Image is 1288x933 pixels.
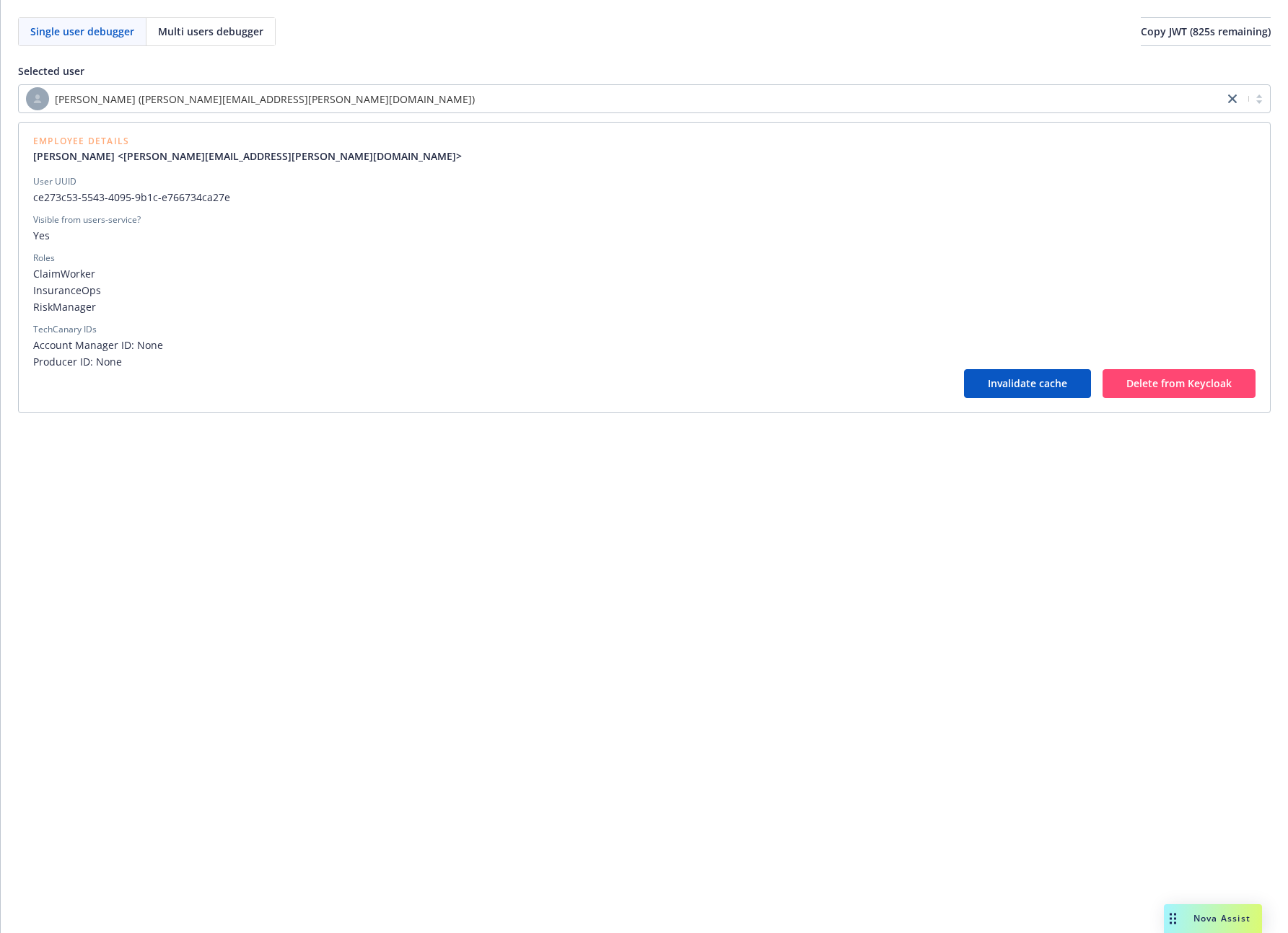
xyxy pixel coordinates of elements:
[158,24,263,39] span: Multi users debugger
[1193,912,1250,924] span: Nova Assist
[33,228,1256,243] span: Yes
[33,266,1256,281] span: ClaimWorker
[1141,17,1271,46] button: Copy JWT (825s remaining)
[30,24,134,39] span: Single user debugger
[18,64,84,78] span: Selected user
[1103,369,1256,398] button: Delete from Keycloak
[988,376,1067,390] span: Invalidate cache
[33,213,141,226] div: Visible from users-service?
[964,369,1091,398] button: Invalidate cache
[1164,904,1262,933] button: Nova Assist
[33,354,1256,369] span: Producer ID: None
[33,149,473,164] a: [PERSON_NAME] <[PERSON_NAME][EMAIL_ADDRESS][PERSON_NAME][DOMAIN_NAME]>
[33,299,1256,314] span: RiskManager
[55,92,475,107] span: [PERSON_NAME] ([PERSON_NAME][EMAIL_ADDRESS][PERSON_NAME][DOMAIN_NAME])
[1224,90,1241,107] a: close
[33,252,55,265] div: Roles
[33,323,97,336] div: TechCanary IDs
[33,283,1256,298] span: InsuranceOps
[1126,376,1232,390] span: Delete from Keycloak
[33,137,473,146] span: Employee Details
[26,87,1217,110] span: [PERSON_NAME] ([PERSON_NAME][EMAIL_ADDRESS][PERSON_NAME][DOMAIN_NAME])
[33,190,1256,205] span: ce273c53-5543-4095-9b1c-e766734ca27e
[33,175,76,188] div: User UUID
[33,337,1256,353] span: Account Manager ID: None
[1164,904,1182,933] div: Drag to move
[1141,25,1271,38] span: Copy JWT ( 825 s remaining)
